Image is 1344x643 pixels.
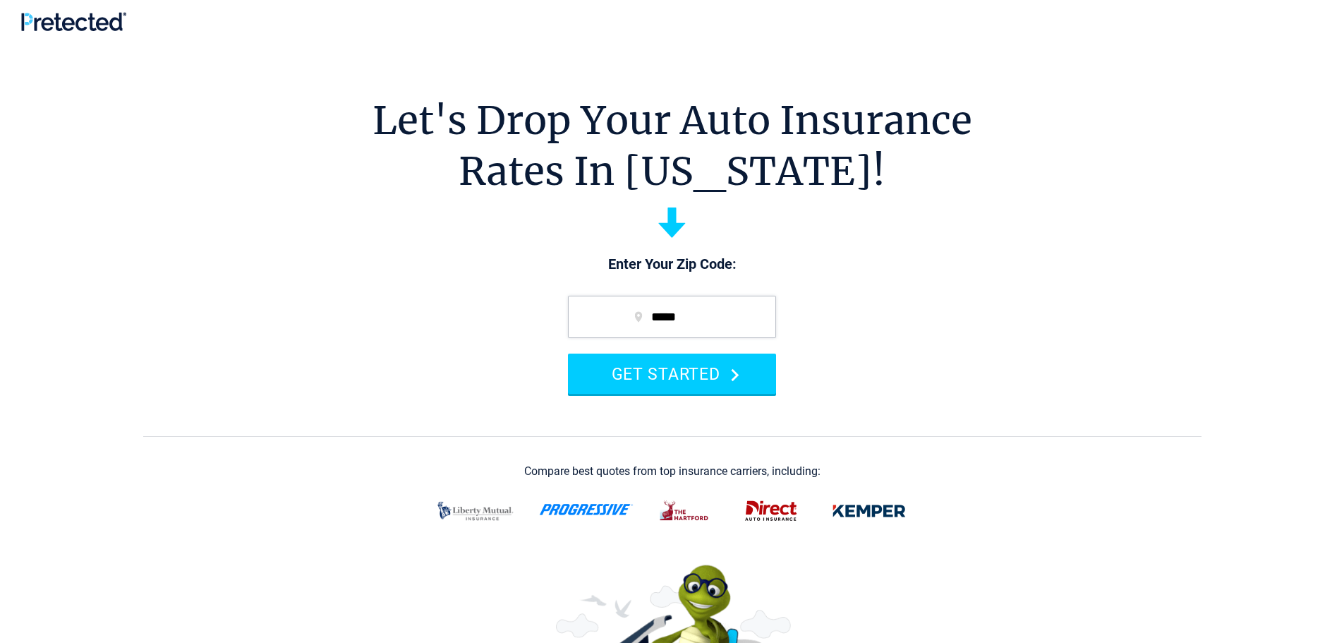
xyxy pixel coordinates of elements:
[554,255,790,275] p: Enter Your Zip Code:
[373,95,972,197] h1: Let's Drop Your Auto Insurance Rates In [US_STATE]!
[568,354,776,394] button: GET STARTED
[21,12,126,31] img: Pretected Logo
[568,296,776,338] input: zip code
[823,493,916,529] img: kemper
[737,493,806,529] img: direct
[539,504,634,515] img: progressive
[429,493,522,529] img: liberty
[650,493,720,529] img: thehartford
[524,465,821,478] div: Compare best quotes from top insurance carriers, including:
